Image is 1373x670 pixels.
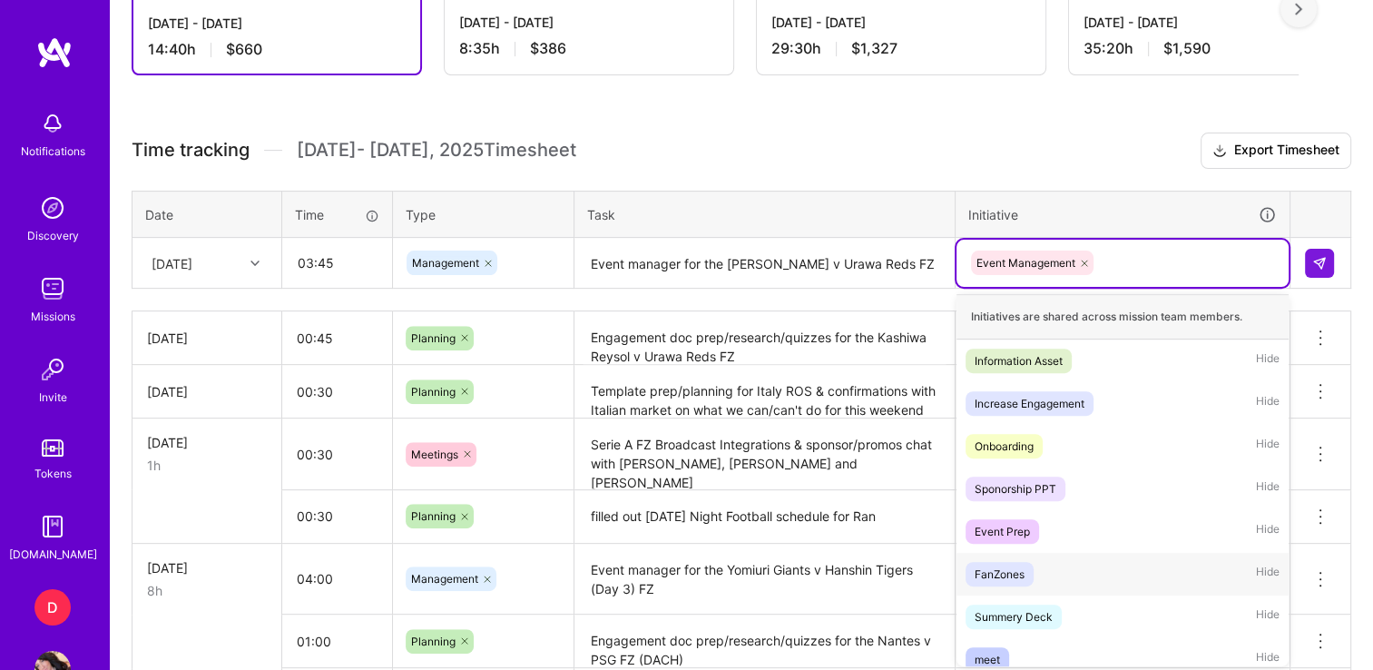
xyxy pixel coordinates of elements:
[975,650,1000,669] div: meet
[1256,605,1280,629] span: Hide
[968,204,1277,225] div: Initiative
[34,105,71,142] img: bell
[34,464,72,483] div: Tokens
[1212,142,1227,161] i: icon Download
[283,239,391,287] input: HH:MM
[411,635,456,648] span: Planning
[1256,477,1280,501] span: Hide
[1305,249,1336,278] div: null
[282,555,392,603] input: HH:MM
[34,351,71,388] img: Invite
[297,139,576,162] span: [DATE] - [DATE] , 2025 Timesheet
[282,492,392,540] input: HH:MM
[132,139,250,162] span: Time tracking
[147,382,267,401] div: [DATE]
[31,307,75,326] div: Missions
[411,448,458,461] span: Meetings
[530,39,566,58] span: $386
[282,430,392,478] input: HH:MM
[147,433,267,452] div: [DATE]
[147,558,267,577] div: [DATE]
[576,420,953,488] textarea: Serie A FZ Broadcast Integrations & sponsor/promos chat with [PERSON_NAME], [PERSON_NAME] and [PE...
[1256,349,1280,373] span: Hide
[1256,519,1280,544] span: Hide
[152,253,192,272] div: [DATE]
[851,39,897,58] span: $1,327
[574,191,956,238] th: Task
[975,479,1056,498] div: Sponorship PPT
[1084,13,1343,32] div: [DATE] - [DATE]
[576,313,953,364] textarea: Engagement doc prep/research/quizzes for the Kashiwa Reysol v Urawa Reds FZ
[975,565,1025,584] div: FanZones
[282,314,392,362] input: HH:MM
[21,142,85,161] div: Notifications
[411,572,478,586] span: Management
[295,205,379,224] div: Time
[576,546,953,614] textarea: Event manager for the Yomiuri Giants v Hanshin Tigers (Day 3) FZ
[132,191,282,238] th: Date
[975,351,1063,370] div: Information Asset
[576,367,953,417] textarea: Template prep/planning for Italy ROS & confirmations with Italian market on what we can/can't do ...
[975,437,1034,456] div: Onboarding
[459,39,719,58] div: 8:35 h
[1295,3,1302,15] img: right
[9,545,97,564] div: [DOMAIN_NAME]
[576,616,953,666] textarea: Engagement doc prep/research/quizzes for the Nantes v PSG FZ (DACH)
[1312,256,1327,271] img: Submit
[1256,434,1280,458] span: Hide
[1084,39,1343,58] div: 35:20 h
[1201,133,1351,169] button: Export Timesheet
[975,522,1030,541] div: Event Prep
[412,256,479,270] span: Management
[148,40,406,59] div: 14:40 h
[1256,562,1280,586] span: Hide
[411,385,456,399] span: Planning
[42,439,64,457] img: tokens
[30,589,75,626] a: D
[393,191,574,238] th: Type
[459,13,719,32] div: [DATE] - [DATE]
[771,13,1031,32] div: [DATE] - [DATE]
[975,607,1053,626] div: Summery Deck
[576,240,953,288] textarea: Event manager for the [PERSON_NAME] v Urawa Reds FZ
[147,329,267,348] div: [DATE]
[976,256,1075,270] span: Event Management
[411,509,456,523] span: Planning
[39,388,67,407] div: Invite
[148,14,406,33] div: [DATE] - [DATE]
[771,39,1031,58] div: 29:30 h
[282,368,392,416] input: HH:MM
[956,294,1289,340] div: Initiatives are shared across mission team members.
[34,271,71,307] img: teamwork
[34,508,71,545] img: guide book
[34,190,71,226] img: discovery
[250,259,260,268] i: icon Chevron
[282,617,392,665] input: HH:MM
[1163,39,1211,58] span: $1,590
[1256,391,1280,416] span: Hide
[147,456,267,475] div: 1h
[226,40,262,59] span: $660
[576,492,953,542] textarea: filled out [DATE] Night Football schedule for Ran
[36,36,73,69] img: logo
[975,394,1084,413] div: Increase Engagement
[147,581,267,600] div: 8h
[411,331,456,345] span: Planning
[34,589,71,626] div: D
[27,226,79,245] div: Discovery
